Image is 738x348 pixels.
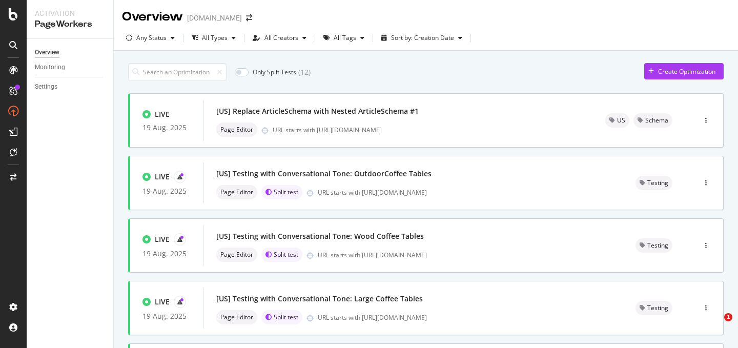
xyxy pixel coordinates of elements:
a: Monitoring [35,62,106,73]
span: Split test [274,252,298,258]
div: 19 Aug. 2025 [142,250,191,258]
button: All Tags [319,30,368,46]
input: Search an Optimization [128,63,227,81]
button: Create Optimization [644,63,724,79]
button: All Types [188,30,240,46]
div: [US] Testing with Conversational Tone: Wood Coffee Tables [216,231,424,241]
span: Split test [274,314,298,320]
button: Sort by: Creation Date [377,30,466,46]
div: Activation [35,8,105,18]
div: neutral label [635,176,672,190]
div: Only Split Tests [253,68,296,76]
button: Any Status [122,30,179,46]
div: Any Status [136,35,167,41]
span: Testing [647,180,668,186]
div: neutral label [216,248,257,262]
div: neutral label [216,122,257,137]
span: US [617,117,625,124]
div: 19 Aug. 2025 [142,187,191,195]
div: arrow-right-arrow-left [246,14,252,22]
span: Split test [274,189,298,195]
iframe: Intercom live chat [703,313,728,338]
div: Overview [122,8,183,26]
div: URL starts with [URL][DOMAIN_NAME] [273,126,581,134]
div: brand label [261,248,302,262]
div: All Creators [264,35,298,41]
div: Overview [35,47,59,58]
div: URL starts with [URL][DOMAIN_NAME] [318,313,611,322]
div: Monitoring [35,62,65,73]
div: [DOMAIN_NAME] [187,13,242,23]
div: Create Optimization [658,67,715,76]
div: neutral label [633,113,672,128]
div: Settings [35,81,57,92]
a: Overview [35,47,106,58]
button: All Creators [249,30,311,46]
div: URL starts with [URL][DOMAIN_NAME] [318,251,611,259]
div: LIVE [155,109,170,119]
span: Page Editor [220,314,253,320]
div: neutral label [605,113,629,128]
span: 1 [724,313,732,321]
div: Sort by: Creation Date [391,35,454,41]
div: [US] Testing with Conversational Tone: Large Coffee Tables [216,294,423,304]
div: neutral label [216,185,257,199]
span: Page Editor [220,189,253,195]
div: neutral label [635,238,672,253]
a: Settings [35,81,106,92]
div: [US] Testing with Conversational Tone: OutdoorCoffee Tables [216,169,432,179]
div: 19 Aug. 2025 [142,124,191,132]
span: Schema [645,117,668,124]
div: 19 Aug. 2025 [142,312,191,320]
div: ( 12 ) [298,67,311,77]
div: LIVE [155,172,170,182]
div: URL starts with [URL][DOMAIN_NAME] [318,188,611,197]
span: Testing [647,305,668,311]
span: Page Editor [220,127,253,133]
span: Page Editor [220,252,253,258]
div: LIVE [155,297,170,307]
div: neutral label [635,301,672,315]
span: Testing [647,242,668,249]
div: LIVE [155,234,170,244]
div: neutral label [216,310,257,324]
div: All Types [202,35,228,41]
div: PageWorkers [35,18,105,30]
div: [US] Replace ArticleSchema with Nested ArticleSchema #1 [216,106,419,116]
div: brand label [261,310,302,324]
div: brand label [261,185,302,199]
div: All Tags [334,35,356,41]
